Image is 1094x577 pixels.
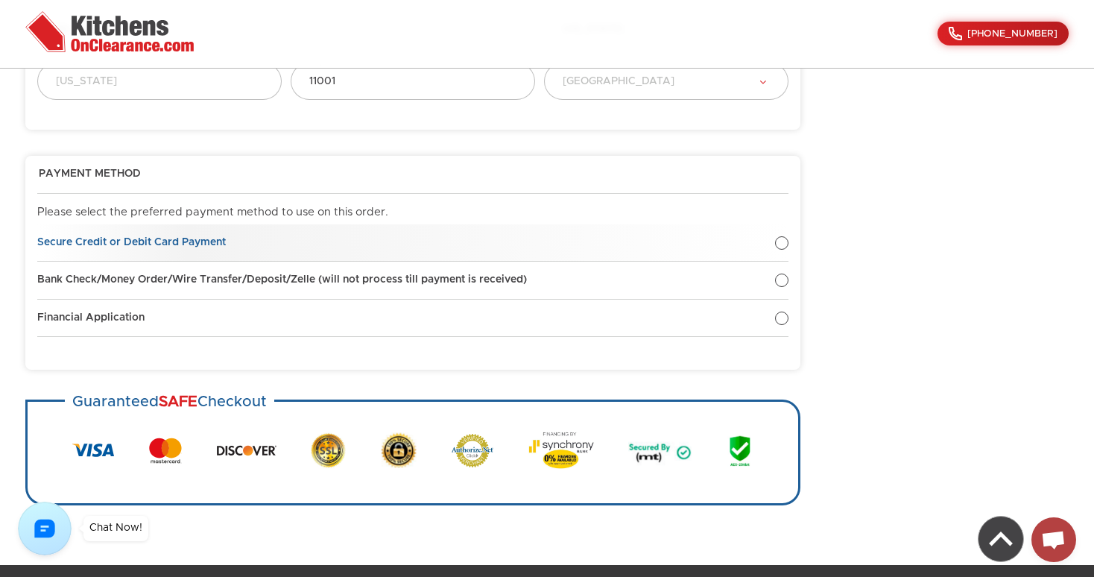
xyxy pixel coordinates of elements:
[967,29,1057,39] span: [PHONE_NUMBER]
[1031,517,1076,562] a: Open chat
[159,394,197,409] strong: SAFE
[217,440,276,461] img: Discover
[452,434,493,467] img: Authorize.net
[149,438,182,464] img: MasterCard
[37,300,788,338] a: Financial Application
[72,444,114,457] img: Visa
[39,168,141,181] span: Payment Method
[727,432,753,469] img: AES 256 Bit
[978,517,1023,561] img: Back to top
[528,432,594,469] img: Synchrony Bank
[37,224,788,262] a: Secure Credit or Debit Card Payment
[25,11,194,52] img: Kitchens On Clearance
[37,206,788,220] p: Please select the preferred payment method to use on this order.
[37,262,788,300] a: Bank Check/Money Order/Wire Transfer/Deposit/Zelle (will not process till payment is received)
[311,432,346,469] img: SSL
[381,432,417,468] img: Secure
[37,312,145,323] strong: Financial Application
[18,502,72,555] img: Chat with us
[37,237,226,247] strong: Secure Credit or Debit Card Payment
[938,22,1069,45] a: [PHONE_NUMBER]
[628,432,692,469] img: Secured by MT
[65,385,274,419] h3: Guaranteed Checkout
[37,274,527,285] strong: Bank Check/Money Order/Wire Transfer/Deposit/Zelle (will not process till payment is received)
[89,523,142,533] div: Chat Now!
